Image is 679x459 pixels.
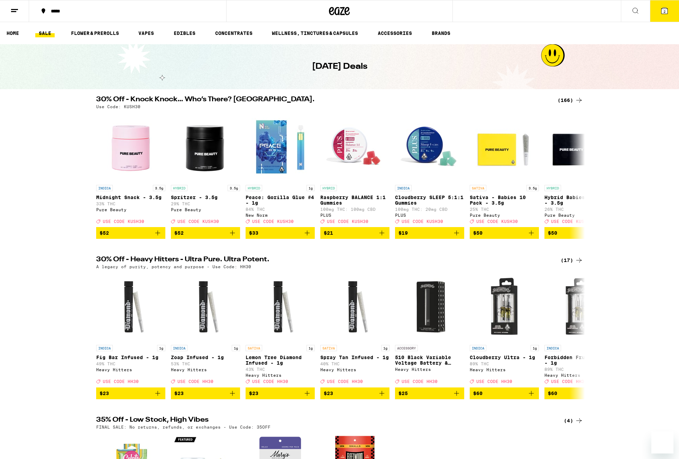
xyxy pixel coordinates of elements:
span: USE CODE KUSH30 [252,219,294,224]
a: Open page for Midnight Snack - 3.5g from Pure Beauty [96,112,165,227]
span: $23 [100,391,109,396]
p: Cloudberry Ultra - 1g [470,355,539,360]
span: USE CODE HH30 [327,380,363,384]
iframe: Button to launch messaging window [651,431,673,453]
img: Pure Beauty - Spritzer - 3.5g [171,112,240,181]
p: ACCESSORY [395,345,418,351]
div: Pure Beauty [171,207,240,212]
span: $52 [100,230,109,236]
span: USE CODE KUSH30 [103,219,144,224]
button: Add to bag [246,387,315,399]
p: Zoap Infused - 1g [171,355,240,360]
p: 89% THC [470,362,539,366]
a: FLOWER & PREROLLS [67,29,122,37]
div: Heavy Hitters [544,373,614,377]
a: ACCESSORIES [374,29,415,37]
p: 1g [381,345,389,351]
button: Add to bag [470,227,539,239]
p: 1g [306,185,315,191]
img: Heavy Hitters - Zoap Infused - 1g [171,272,240,341]
button: Add to bag [395,387,464,399]
div: PLUS [395,213,464,217]
img: Heavy Hitters - Lemon Tree Diamond Infused - 1g [246,272,315,341]
a: Open page for Hybrid Babies 10 Pack - 3.5g from Pure Beauty [544,112,614,227]
a: (17) [561,256,583,264]
a: BRANDS [428,29,454,37]
span: $23 [324,391,333,396]
p: INDICA [96,185,113,191]
a: WELLNESS, TINCTURES & CAPSULES [268,29,361,37]
div: Heavy Hitters [96,367,165,372]
p: FINAL SALE: No returns, refunds, or exchanges - Use Code: 35OFF [96,425,270,429]
span: USE CODE HH30 [103,380,139,384]
span: USE CODE KUSH30 [476,219,518,224]
a: VAPES [135,29,157,37]
a: Open page for Raspberry BALANCE 1:1 Gummies from PLUS [320,112,389,227]
button: Add to bag [96,227,165,239]
p: INDICA [470,345,486,351]
span: $50 [548,230,557,236]
span: USE CODE KUSH30 [551,219,593,224]
a: Open page for Spray Tan Infused - 1g from Heavy Hitters [320,272,389,387]
div: Pure Beauty [470,213,539,217]
button: 2 [650,0,679,22]
img: Heavy Hitters - Cloudberry Ultra - 1g [470,272,539,341]
p: HYBRID [544,185,561,191]
p: 49% THC [96,362,165,366]
span: USE CODE KUSH30 [327,219,368,224]
p: 1g [531,345,539,351]
span: $60 [473,391,483,396]
span: $19 [398,230,408,236]
a: Open page for Zoap Infused - 1g from Heavy Hitters [171,272,240,387]
button: Add to bag [96,387,165,399]
div: Heavy Hitters [246,373,315,377]
p: 26% THC [544,207,614,212]
span: USE CODE KUSH30 [402,219,443,224]
span: $23 [249,391,258,396]
a: Open page for Spritzer - 3.5g from Pure Beauty [171,112,240,227]
p: 100mg THC: 100mg CBD [320,207,389,212]
p: 1g [232,345,240,351]
img: Pure Beauty - Midnight Snack - 3.5g [96,112,165,181]
p: Spray Tan Infused - 1g [320,355,389,360]
p: 84% THC [246,207,315,212]
span: $33 [249,230,258,236]
div: (166) [558,96,583,104]
p: 33% THC [96,202,165,206]
p: 89% THC [544,367,614,372]
div: Heavy Hitters [320,367,389,372]
span: USE CODE HH30 [402,380,438,384]
a: HOME [3,29,22,37]
span: $21 [324,230,333,236]
h2: 30% Off - Heavy Hitters - Ultra Pure. Ultra Potent. [96,256,549,264]
a: SALE [35,29,55,37]
p: 1g [306,345,315,351]
p: 510 Black Variable Voltage Battery & Charger [395,355,464,366]
p: 3.5g [526,185,539,191]
span: 2 [663,9,666,13]
p: Midnight Snack - 3.5g [96,195,165,200]
span: $52 [174,230,184,236]
button: Add to bag [544,387,614,399]
button: Add to bag [395,227,464,239]
p: SATIVA [320,345,337,351]
a: Open page for Fig Bar Infused - 1g from Heavy Hitters [96,272,165,387]
p: HYBRID [320,185,337,191]
button: Add to bag [246,227,315,239]
img: Heavy Hitters - Fig Bar Infused - 1g [96,272,165,341]
p: INDICA [395,185,412,191]
img: PLUS - Cloudberry SLEEP 5:1:1 Gummies [395,112,464,181]
p: Spritzer - 3.5g [171,195,240,200]
div: (4) [564,416,583,425]
h2: 30% Off - Knock Knock… Who’s There? [GEOGRAPHIC_DATA]. [96,96,549,104]
button: Add to bag [320,227,389,239]
p: SATIVA [470,185,486,191]
p: 3.5g [153,185,165,191]
img: Heavy Hitters - 510 Black Variable Voltage Battery & Charger [395,272,464,341]
p: Cloudberry SLEEP 5:1:1 Gummies [395,195,464,206]
a: Open page for Cloudberry Ultra - 1g from Heavy Hitters [470,272,539,387]
span: $50 [473,230,483,236]
p: INDICA [171,345,187,351]
img: Heavy Hitters - Forbidden Fruit Ultra - 1g [544,272,614,341]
